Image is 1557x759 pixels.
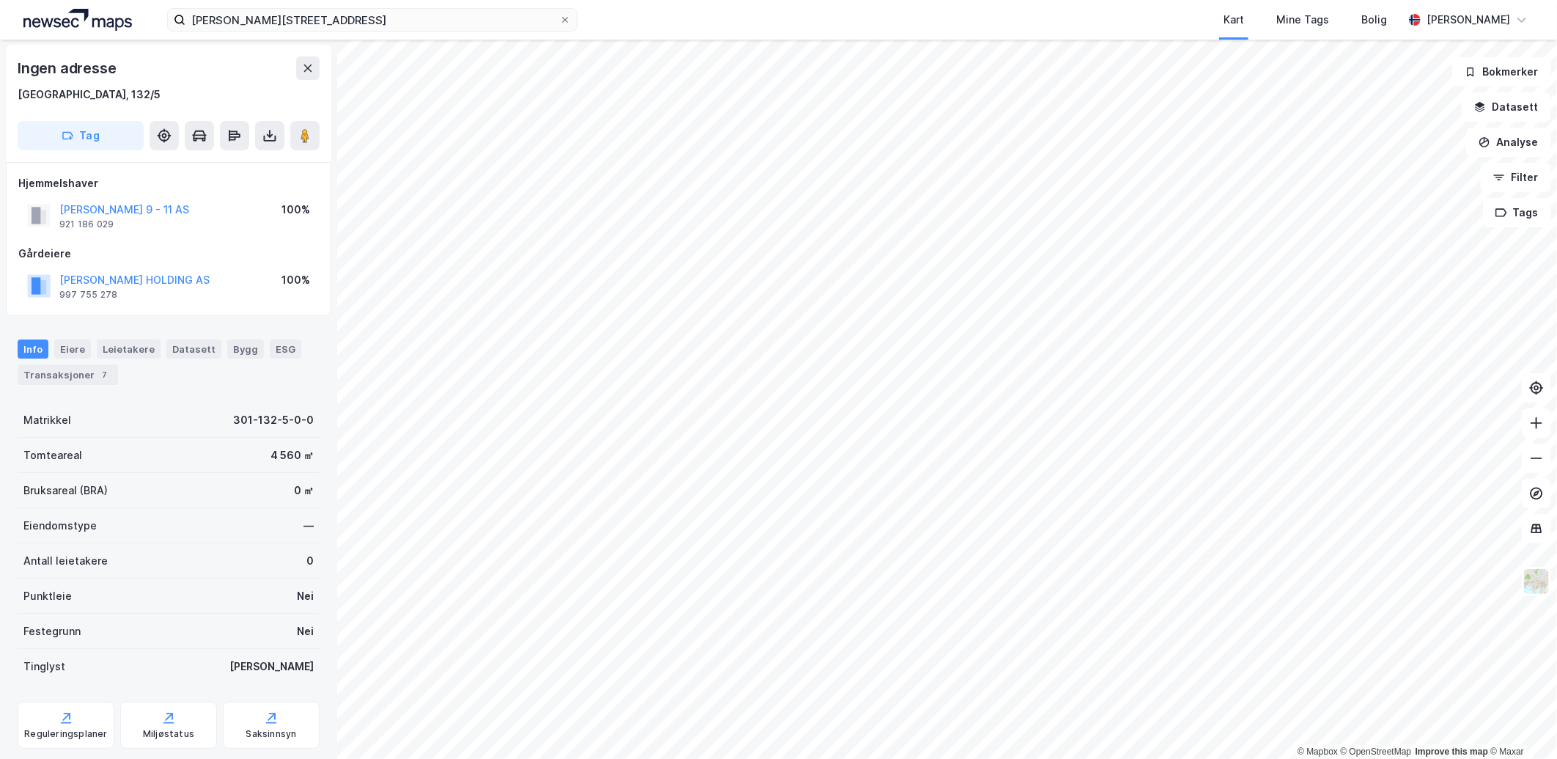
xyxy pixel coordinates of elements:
a: Mapbox [1297,747,1338,757]
button: Tags [1483,198,1551,227]
div: Reguleringsplaner [24,728,107,740]
div: Tomteareal [23,447,82,464]
div: Leietakere [97,340,161,359]
div: [PERSON_NAME] [229,658,314,675]
div: Kontrollprogram for chat [1484,689,1557,759]
a: OpenStreetMap [1341,747,1412,757]
div: Info [18,340,48,359]
button: Filter [1481,163,1551,192]
div: Mine Tags [1276,11,1329,29]
div: Nei [297,623,314,640]
button: Datasett [1462,92,1551,122]
div: 0 ㎡ [294,482,314,499]
div: 4 560 ㎡ [270,447,314,464]
div: Miljøstatus [143,728,194,740]
iframe: Chat Widget [1484,689,1557,759]
div: Eiere [54,340,91,359]
button: Analyse [1466,128,1551,157]
div: Festegrunn [23,623,81,640]
div: — [303,517,314,535]
div: Datasett [166,340,221,359]
div: 100% [281,271,310,289]
button: Tag [18,121,144,150]
div: Bruksareal (BRA) [23,482,108,499]
div: Tinglyst [23,658,65,675]
div: Ingen adresse [18,56,119,80]
input: Søk på adresse, matrikkel, gårdeiere, leietakere eller personer [185,9,559,31]
img: logo.a4113a55bc3d86da70a041830d287a7e.svg [23,9,132,31]
div: ESG [270,340,301,359]
button: Bokmerker [1452,57,1551,87]
div: Gårdeiere [18,245,319,263]
div: Punktleie [23,587,72,605]
div: Transaksjoner [18,364,118,385]
div: 0 [306,552,314,570]
div: Eiendomstype [23,517,97,535]
div: 100% [281,201,310,219]
div: Bygg [227,340,264,359]
div: Hjemmelshaver [18,175,319,192]
div: [PERSON_NAME] [1427,11,1510,29]
div: Kart [1223,11,1244,29]
div: 921 186 029 [59,219,114,230]
div: Antall leietakere [23,552,108,570]
div: Bolig [1361,11,1387,29]
div: 7 [97,367,112,382]
div: Nei [297,587,314,605]
div: 301-132-5-0-0 [233,411,314,429]
a: Improve this map [1416,747,1488,757]
img: Z [1523,568,1550,595]
div: Matrikkel [23,411,71,429]
div: 997 755 278 [59,289,117,301]
div: [GEOGRAPHIC_DATA], 132/5 [18,86,161,103]
div: Saksinnsyn [246,728,297,740]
